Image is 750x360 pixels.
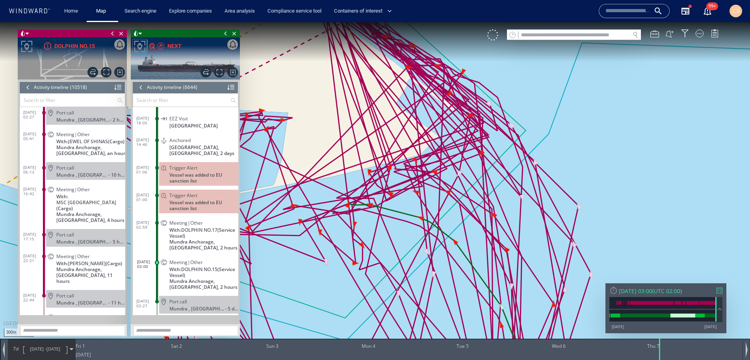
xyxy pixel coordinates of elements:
[23,210,44,219] span: [DATE] 17:15
[137,237,158,247] span: [DATE] 03:00
[76,317,85,329] div: Fri 1
[23,88,44,97] span: [DATE] 03:27
[169,115,191,121] span: Anchored
[30,324,46,330] span: [DATE] -
[23,137,125,159] dl: [DATE] 06:13Port callMundra , [GEOGRAPHIC_DATA]- 10 hours
[701,5,714,17] a: 99+
[136,198,157,207] span: [DATE] 02:59
[108,150,125,156] span: - 10 hours
[181,205,217,211] span: DOLPHIN NO.17
[149,19,182,29] a: NEXT
[733,8,739,14] span: CS
[56,177,116,183] div: MSC [GEOGRAPHIC_DATA]
[703,6,712,16] div: Notification center
[696,7,704,15] div: Map Display
[61,4,81,18] a: Home
[23,104,125,137] dl: [DATE] 05:41Meeting|OtherWith:JEWEL OF SHINAS(Cargo)Mundra Anchorage, [GEOGRAPHIC_DATA], an hour
[56,88,74,94] span: Port call
[457,317,469,329] div: Tue 5
[76,329,91,338] div: [DATE]
[108,278,125,284] span: - 11 hours
[10,323,21,330] span: Path Length
[169,256,238,268] span: Mundra Anchorage, [GEOGRAPHIC_DATA], 2 hours
[68,238,106,244] span: [PERSON_NAME]
[56,278,125,284] div: Mundra , India- 11 hours
[167,19,182,29] div: NEXT
[131,7,240,314] div: NEXTActivity timeline(6644)Search or filter
[181,244,217,250] div: DOLPHIN NO.15
[56,95,110,101] span: Mundra , [GEOGRAPHIC_DATA]
[56,95,125,101] div: Mundra , India- 2 hours
[56,231,90,237] span: Meeting|Other
[90,4,115,18] button: Map
[34,59,69,71] div: Activity timeline
[136,143,157,152] span: [DATE] 01:00
[169,244,238,256] span: With: (Service Vessel)
[136,94,157,103] span: [DATE] 18:05
[110,95,125,101] span: - 2 hours
[706,2,718,10] span: 99+
[169,177,238,189] span: Vessel was added to EU sanction list
[93,4,112,18] a: Map
[157,20,164,28] div: Sanctioned
[264,4,325,18] a: Compliance service tool
[56,217,110,223] span: Mundra , [GEOGRAPHIC_DATA]
[169,150,238,162] span: Vessel was added to EU sanction list
[169,284,225,290] span: Mundra , [GEOGRAPHIC_DATA]
[58,4,84,18] button: Home
[56,271,74,277] span: Port call
[56,164,90,170] span: Meeting|Other
[56,238,122,244] span: With: (Cargo)
[136,271,238,293] dl: [DATE] 03:27Port callMundra , [GEOGRAPHIC_DATA]- 5 days
[169,170,197,176] span: Trigger Alert
[136,88,238,110] dl: [DATE] 18:05EEZ Visit[GEOGRAPHIC_DATA]
[704,302,717,307] div: [DATE]
[23,143,44,152] span: [DATE] 06:13
[23,287,125,326] dl: [DATE] 11:10Meeting|Other
[23,231,44,241] span: [DATE] 22:21
[23,82,125,104] dl: [DATE] 03:27Port callMundra , [GEOGRAPHIC_DATA]- 2 hours
[44,20,51,28] div: High risk
[659,317,668,338] div: Time: Thu Aug 07 2025 03:00:29 GMT+0100 (British Summer Time)
[334,7,392,16] span: Containers of interest
[650,7,659,16] div: Map Tools
[717,325,744,354] iframe: Chat
[136,192,238,232] dl: [DATE] 02:59Meeting|OtherWith:DOLPHIN NO.17(Service Vessel)Mundra Anchorage, [GEOGRAPHIC_DATA], 2...
[136,115,157,125] span: [DATE] 14:40
[68,116,108,122] div: JEWEL OF SHINAS
[56,177,116,183] div: MSC PALERMO
[487,7,498,18] div: Click to show unselected vessels
[169,217,238,229] span: Mundra Anchorage, [GEOGRAPHIC_DATA], 2 hours
[652,265,654,273] span: (
[171,317,182,329] div: Sat 2
[56,292,90,298] span: Meeting|Other
[56,150,108,156] span: Mundra , [GEOGRAPHIC_DATA]
[4,298,58,305] div: [GEOGRAPHIC_DATA]
[18,7,127,314] div: DOLPHIN NO.15Activity timeline(10518)Search or filter
[362,317,375,329] div: Mon 4
[8,317,75,337] div: 7d[DATE] -[DATE]
[166,4,215,18] a: Explore companies
[23,164,44,174] span: [DATE] 16:42
[169,284,238,290] div: Mundra , India- 5 days
[136,137,238,165] dl: [DATE] 01:00Trigger AlertVessel was added to EU sanction list
[654,265,680,273] span: UTC 02:00
[56,150,125,156] div: Mundra , India- 10 hours
[56,143,74,149] span: Port call
[23,204,125,226] dl: [DATE] 17:15Port callMundra , [GEOGRAPHIC_DATA]- 5 hours
[711,7,718,15] div: Legend
[136,110,238,137] dl: [DATE] 14:40Anchored[GEOGRAPHIC_DATA], [GEOGRAPHIC_DATA], 2 days
[23,292,44,302] span: [DATE] 11:10
[56,122,125,134] span: Mundra Anchorage, [GEOGRAPHIC_DATA], an hour
[4,306,34,315] div: 300m
[552,317,566,329] div: Wed 6
[609,265,722,273] div: [DATE] 03:00(UTC 02:00)
[169,143,197,149] span: Trigger Alert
